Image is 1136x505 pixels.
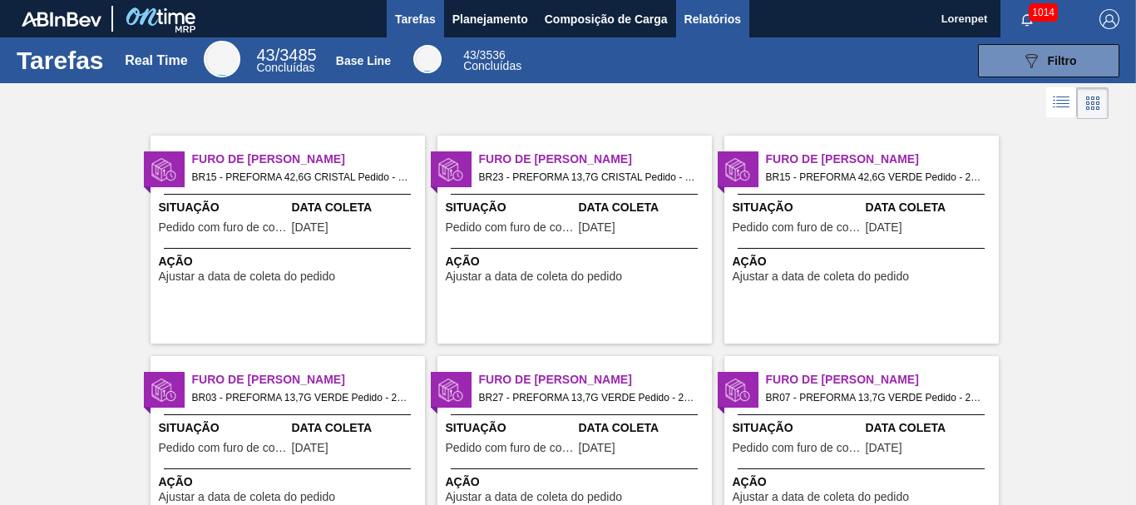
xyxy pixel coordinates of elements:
div: Real Time [125,53,187,68]
span: Ajustar a data de coleta do pedido [159,491,336,503]
span: Furo de Coleta [192,371,425,389]
img: TNhmsLtSVTkK8tSr43FrP2fwEKptu5GPRR3wAAAABJRU5ErkJggg== [22,12,101,27]
span: Furo de Coleta [479,151,712,168]
div: Real Time [204,41,240,77]
span: Pedido com furo de coleta [446,221,575,234]
img: status [438,378,463,403]
span: Pedido com furo de coleta [159,442,288,454]
span: 13/10/2025 [866,221,902,234]
span: Situação [159,419,288,437]
span: BR27 - PREFORMA 13,7G VERDE Pedido - 2048082 [479,389,699,407]
span: Ação [446,473,708,491]
span: Ação [733,473,995,491]
span: BR23 - PREFORMA 13,7G CRISTAL Pedido - 2048977 [479,168,699,186]
span: 10/10/2025 [579,442,615,454]
button: Filtro [978,44,1119,77]
img: status [151,378,176,403]
span: / 3536 [463,48,506,62]
span: 14/10/2025 [292,442,328,454]
span: Situação [733,419,862,437]
span: Ação [446,253,708,270]
span: Situação [159,199,288,216]
span: Data Coleta [292,199,421,216]
span: Situação [733,199,862,216]
span: BR03 - PREFORMA 13,7G VERDE Pedido - 2046368 [192,389,412,407]
span: Pedido com furo de coleta [159,221,288,234]
img: status [151,157,176,182]
img: status [725,157,750,182]
span: Data Coleta [579,419,708,437]
span: 1014 [1029,3,1058,22]
span: Furo de Coleta [479,371,712,389]
div: Visão em Cards [1077,87,1109,119]
button: Notificações [1000,7,1054,31]
img: Logout [1099,9,1119,29]
span: 13/10/2025 [292,221,328,234]
span: Relatórios [684,9,741,29]
span: BR07 - PREFORMA 13,7G VERDE Pedido - 2046355 [766,389,985,407]
span: Furo de Coleta [766,151,999,168]
span: Pedido com furo de coleta [733,442,862,454]
span: Tarefas [395,9,436,29]
span: Ajustar a data de coleta do pedido [733,491,910,503]
span: Furo de Coleta [192,151,425,168]
div: Real Time [256,48,316,73]
span: Situação [446,199,575,216]
span: Pedido com furo de coleta [733,221,862,234]
h1: Tarefas [17,51,104,70]
img: status [725,378,750,403]
span: 14/10/2025 [579,221,615,234]
div: Base Line [336,54,391,67]
span: Concluídas [256,61,314,74]
span: 43 [256,46,274,64]
span: 43 [463,48,477,62]
span: Furo de Coleta [766,371,999,389]
span: Pedido com furo de coleta [446,442,575,454]
span: Ajustar a data de coleta do pedido [446,491,623,503]
div: Base Line [413,45,442,73]
span: Data Coleta [292,419,421,437]
span: 14/10/2025 [866,442,902,454]
span: Ação [159,253,421,270]
span: Ação [159,473,421,491]
span: Filtro [1048,54,1077,67]
span: Concluídas [463,59,521,72]
div: Base Line [463,50,521,72]
span: Planejamento [452,9,528,29]
span: Ajustar a data de coleta do pedido [733,270,910,283]
span: Data Coleta [866,199,995,216]
div: Visão em Lista [1046,87,1077,119]
span: Data Coleta [579,199,708,216]
span: Composição de Carga [545,9,668,29]
span: Data Coleta [866,419,995,437]
img: status [438,157,463,182]
span: / 3485 [256,46,316,64]
span: Situação [446,419,575,437]
span: BR15 - PREFORMA 42,6G CRISTAL Pedido - 2050830 [192,168,412,186]
span: Ajustar a data de coleta do pedido [159,270,336,283]
span: Ajustar a data de coleta do pedido [446,270,623,283]
span: Ação [733,253,995,270]
span: BR15 - PREFORMA 42,6G VERDE Pedido - 2050834 [766,168,985,186]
